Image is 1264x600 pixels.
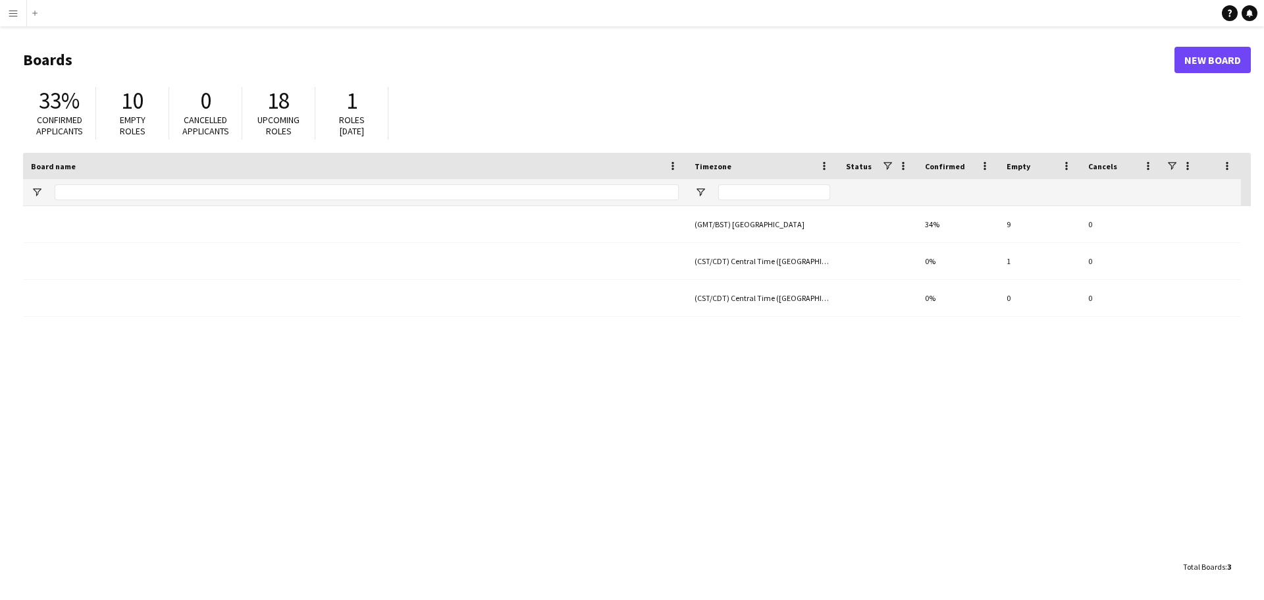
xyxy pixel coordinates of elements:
span: Upcoming roles [257,114,300,137]
span: 18 [267,86,290,115]
div: (GMT/BST) [GEOGRAPHIC_DATA] [687,206,838,242]
input: Board name Filter Input [55,184,679,200]
div: 1 [999,243,1080,279]
span: Empty roles [120,114,145,137]
span: Empty [1007,161,1030,171]
h1: Boards [23,50,1174,70]
div: 0% [917,243,999,279]
div: (CST/CDT) Central Time ([GEOGRAPHIC_DATA] & [GEOGRAPHIC_DATA]) [687,280,838,316]
span: Total Boards [1183,562,1225,572]
div: : [1183,554,1231,580]
div: 0% [917,280,999,316]
div: (CST/CDT) Central Time ([GEOGRAPHIC_DATA] & [GEOGRAPHIC_DATA]) [687,243,838,279]
span: 1 [346,86,357,115]
span: 33% [39,86,80,115]
span: Confirmed applicants [36,114,83,137]
div: 34% [917,206,999,242]
span: Timezone [695,161,731,171]
span: Status [846,161,872,171]
div: 0 [999,280,1080,316]
a: New Board [1174,47,1251,73]
div: 0 [1080,206,1162,242]
span: Board name [31,161,76,171]
button: Open Filter Menu [695,186,706,198]
div: 0 [1080,280,1162,316]
span: Confirmed [925,161,965,171]
span: Cancelled applicants [182,114,229,137]
span: 0 [200,86,211,115]
input: Timezone Filter Input [718,184,830,200]
div: 9 [999,206,1080,242]
span: Cancels [1088,161,1117,171]
div: 0 [1080,243,1162,279]
span: 3 [1227,562,1231,572]
span: Roles [DATE] [339,114,365,137]
span: 10 [121,86,144,115]
button: Open Filter Menu [31,186,43,198]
